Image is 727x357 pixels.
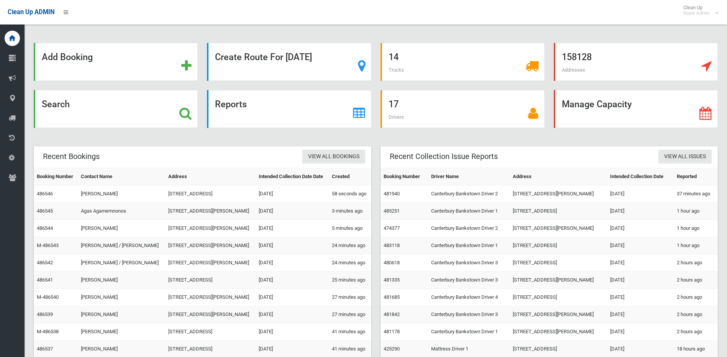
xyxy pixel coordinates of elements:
td: 27 minutes ago [329,289,371,306]
a: 17 Drivers [381,90,545,128]
strong: Add Booking [42,52,93,62]
td: [PERSON_NAME] / [PERSON_NAME] [78,237,165,254]
td: [STREET_ADDRESS] [165,323,256,341]
td: 2 hours ago [674,323,718,341]
span: Clean Up ADMIN [8,8,54,16]
td: [STREET_ADDRESS] [165,272,256,289]
td: Canterbury Bankstown Driver 1 [428,237,510,254]
a: 486539 [37,311,53,317]
td: 1 hour ago [674,237,718,254]
a: 481335 [384,277,400,283]
td: [PERSON_NAME] [78,323,165,341]
strong: Create Route For [DATE] [215,52,312,62]
a: 474377 [384,225,400,231]
td: 37 minutes ago [674,185,718,203]
td: 27 minutes ago [329,306,371,323]
td: [STREET_ADDRESS][PERSON_NAME] [510,323,607,341]
td: [DATE] [607,185,674,203]
td: 2 hours ago [674,254,718,272]
td: [STREET_ADDRESS][PERSON_NAME] [165,289,256,306]
span: Drivers [389,114,404,120]
a: M-486540 [37,294,59,300]
td: [DATE] [607,237,674,254]
header: Recent Collection Issue Reports [381,149,507,164]
td: 58 seconds ago [329,185,371,203]
td: [STREET_ADDRESS][PERSON_NAME] [510,185,607,203]
td: [STREET_ADDRESS][PERSON_NAME] [165,203,256,220]
td: 41 minutes ago [329,323,371,341]
td: Canterbury Bankstown Driver 2 [428,220,510,237]
td: 1 hour ago [674,203,718,220]
td: [STREET_ADDRESS][PERSON_NAME] [510,220,607,237]
td: 2 hours ago [674,289,718,306]
small: Super Admin [683,10,710,16]
td: [DATE] [607,272,674,289]
td: Canterbury Bankstown Driver 1 [428,323,510,341]
td: [STREET_ADDRESS][PERSON_NAME] [165,306,256,323]
strong: 17 [389,99,399,110]
td: [STREET_ADDRESS] [510,289,607,306]
a: Manage Capacity [554,90,718,128]
td: [STREET_ADDRESS] [510,203,607,220]
a: 486544 [37,225,53,231]
td: Canterbury Bankstown Driver 4 [428,289,510,306]
td: [PERSON_NAME] [78,220,165,237]
a: 486545 [37,208,53,214]
td: Canterbury Bankstown Driver 1 [428,203,510,220]
strong: Manage Capacity [562,99,632,110]
strong: 158128 [562,52,592,62]
td: Canterbury Bankstown Driver 2 [428,185,510,203]
strong: 14 [389,52,399,62]
a: 158128 Addresses [554,43,718,81]
td: [DATE] [607,323,674,341]
th: Booking Number [34,168,78,185]
td: Canterbury Bankstown Driver 3 [428,306,510,323]
th: Booking Number [381,168,428,185]
td: 2 hours ago [674,272,718,289]
a: 483118 [384,242,400,248]
th: Intended Collection Date [607,168,674,185]
a: 425290 [384,346,400,352]
td: [DATE] [607,306,674,323]
td: [STREET_ADDRESS][PERSON_NAME] [165,254,256,272]
th: Driver Name [428,168,510,185]
td: 1 hour ago [674,220,718,237]
a: 481178 [384,329,400,334]
a: Search [34,90,198,128]
td: [STREET_ADDRESS] [510,254,607,272]
th: Contact Name [78,168,165,185]
td: 5 minutes ago [329,220,371,237]
td: [DATE] [607,220,674,237]
a: View All Bookings [302,150,365,164]
td: [STREET_ADDRESS][PERSON_NAME] [165,220,256,237]
a: 486541 [37,277,53,283]
td: [DATE] [256,306,329,323]
td: [STREET_ADDRESS] [510,237,607,254]
a: 486546 [37,191,53,197]
td: [DATE] [607,289,674,306]
a: 485251 [384,208,400,214]
td: Canterbury Bankstown Driver 3 [428,272,510,289]
td: [DATE] [256,272,329,289]
td: [DATE] [256,185,329,203]
td: [STREET_ADDRESS][PERSON_NAME] [165,237,256,254]
td: Agas Agamemnonos [78,203,165,220]
a: 486537 [37,346,53,352]
a: 481842 [384,311,400,317]
strong: Search [42,99,70,110]
a: M-486543 [37,242,59,248]
a: View All Issues [658,150,712,164]
span: Clean Up [679,5,717,16]
td: [STREET_ADDRESS][PERSON_NAME] [510,272,607,289]
span: Trucks [389,67,404,73]
th: Intended Collection Date Date [256,168,329,185]
td: 25 minutes ago [329,272,371,289]
td: 24 minutes ago [329,237,371,254]
td: [DATE] [607,203,674,220]
td: [STREET_ADDRESS][PERSON_NAME] [510,306,607,323]
a: 481940 [384,191,400,197]
td: [PERSON_NAME] / [PERSON_NAME] [78,254,165,272]
td: [STREET_ADDRESS] [165,185,256,203]
td: Canterbury Bankstown Driver 3 [428,254,510,272]
a: 480618 [384,260,400,265]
